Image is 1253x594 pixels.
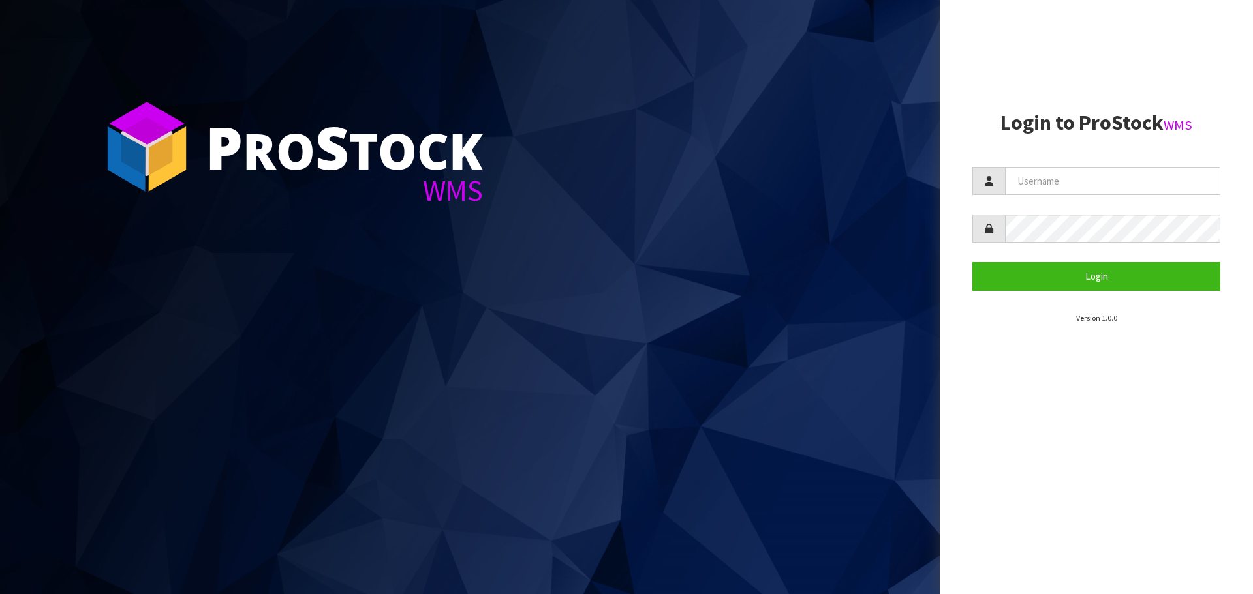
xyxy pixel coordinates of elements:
[206,176,483,205] div: WMS
[1076,313,1117,323] small: Version 1.0.0
[1005,167,1220,195] input: Username
[972,262,1220,290] button: Login
[206,117,483,176] div: ro tock
[206,107,243,186] span: P
[1164,117,1192,134] small: WMS
[315,107,349,186] span: S
[98,98,196,196] img: ProStock Cube
[972,111,1220,134] h2: Login to ProStock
